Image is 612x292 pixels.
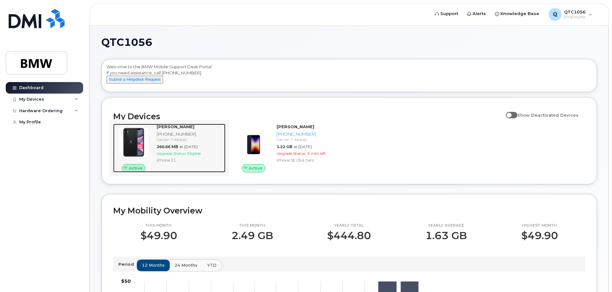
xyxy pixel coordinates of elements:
[113,206,585,215] h2: My Mobility Overview
[238,127,269,158] img: image20231002-3703462-1angbar.jpeg
[231,230,273,241] p: 2.49 GB
[179,144,198,149] span: at [DATE]
[157,137,223,142] div: Carrier: T-Mobile
[277,131,343,137] div: [PHONE_NUMBER]
[140,223,177,228] p: This month
[521,230,558,241] p: $49.90
[294,144,312,149] span: at [DATE]
[277,157,343,163] div: iPhone SE (3rd Gen)
[118,261,137,267] p: Period
[113,124,225,172] a: Active[PERSON_NAME][PHONE_NUMBER]Carrier: T-Mobile260.66 MBat [DATE]Upgrade Status:EligibleiPhone 11
[106,77,163,82] a: Submit a Helpdesk Request
[231,223,273,228] p: This month
[157,151,186,156] span: Upgrade Status:
[277,124,314,129] strong: [PERSON_NAME]
[521,223,558,228] p: Highest month
[113,112,503,121] h2: My Devices
[517,113,578,118] span: Show Deactivated Devices
[506,109,511,114] input: Show Deactivated Devices
[277,144,292,149] span: 1.22 GB
[233,124,345,172] a: Active[PERSON_NAME][PHONE_NUMBER]Carrier: T-Mobile1.22 GBat [DATE]Upgrade Status:5 mth leftiPhone...
[207,262,216,268] span: YTD
[307,151,326,156] span: 5 mth left
[175,262,197,268] span: 24 months
[121,278,131,284] tspan: $50
[249,165,263,171] span: Active
[101,38,152,47] span: QTC1056
[277,137,343,142] div: Carrier: T-Mobile
[327,223,371,228] p: Yearly total
[157,144,178,149] span: 260.66 MB
[277,151,306,156] span: Upgrade Status:
[106,76,163,84] button: Submit a Helpdesk Request
[118,127,149,158] img: iPhone_11.jpg
[187,151,201,156] span: Eligible
[425,223,467,228] p: Yearly average
[157,131,223,137] div: [PHONE_NUMBER]
[327,230,371,241] p: $444.80
[157,157,223,163] div: iPhone 11
[425,230,467,241] p: 1.63 GB
[157,124,194,129] strong: [PERSON_NAME]
[140,230,177,241] p: $49.90
[584,264,607,287] iframe: Messenger Launcher
[106,64,592,89] div: Welcome to the BMW Mobile Support Desk Portal If you need assistance, call [PHONE_NUMBER].
[129,165,143,171] span: Active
